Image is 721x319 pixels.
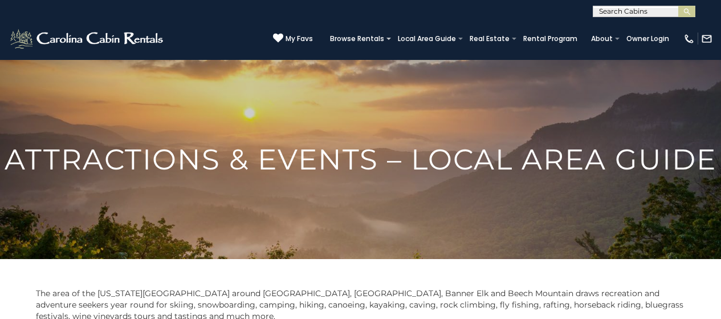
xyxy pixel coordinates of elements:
a: Owner Login [621,31,675,47]
a: Rental Program [518,31,583,47]
a: My Favs [273,33,313,45]
a: Local Area Guide [392,31,462,47]
img: phone-regular-white.png [683,33,695,45]
img: mail-regular-white.png [701,33,712,45]
span: My Favs [286,34,313,44]
img: White-1-2.png [9,27,166,50]
a: Real Estate [464,31,515,47]
a: About [585,31,618,47]
a: Browse Rentals [324,31,390,47]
